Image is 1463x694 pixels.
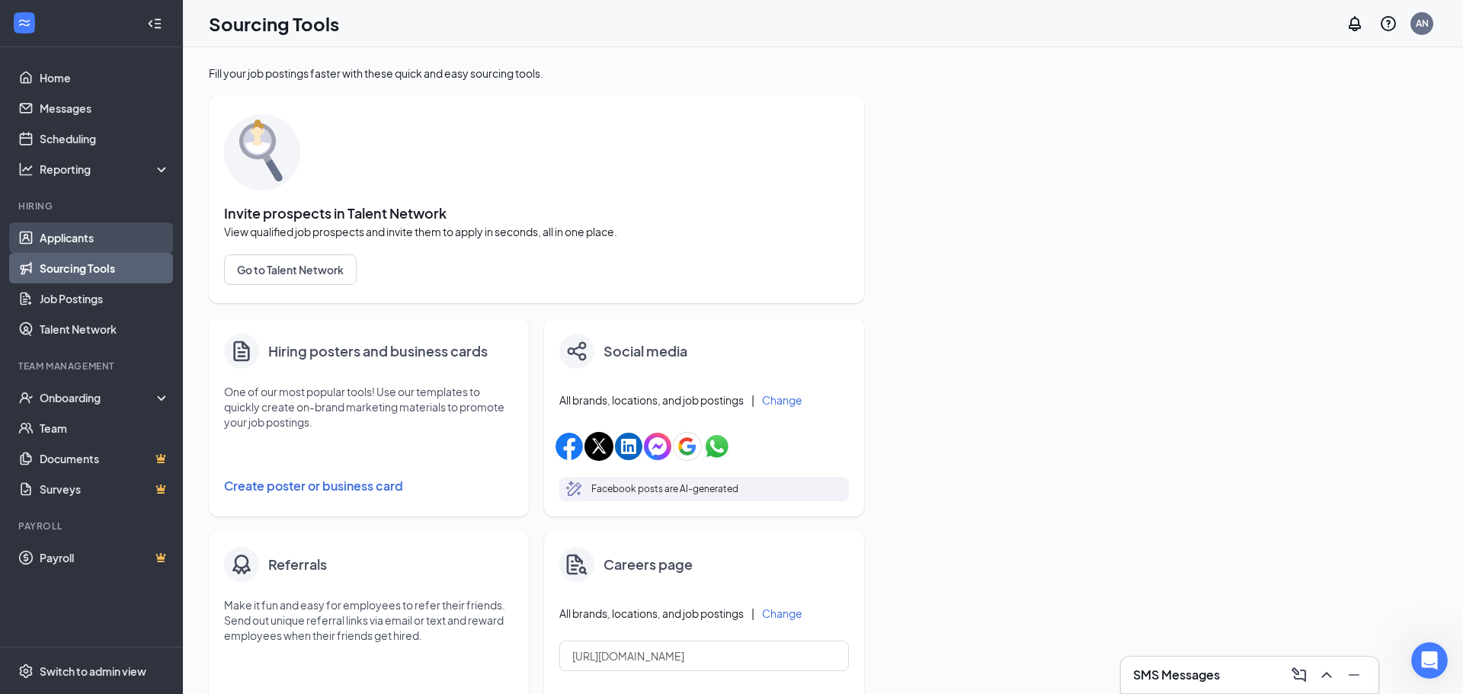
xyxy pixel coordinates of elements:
[224,206,849,221] span: Invite prospects in Talent Network
[40,222,170,253] a: Applicants
[1133,667,1220,683] h3: SMS Messages
[18,390,34,405] svg: UserCheck
[644,433,671,460] img: facebookMessengerIcon
[591,481,738,497] p: Facebook posts are AI-generated
[751,605,754,622] div: |
[18,664,34,679] svg: Settings
[566,554,587,575] img: careers
[1346,14,1364,33] svg: Notifications
[40,542,170,573] a: PayrollCrown
[1411,642,1448,679] iframe: Intercom live chat
[224,254,357,285] button: Go to Talent Network
[40,162,171,177] div: Reporting
[147,16,162,31] svg: Collapse
[18,162,34,177] svg: Analysis
[40,123,170,154] a: Scheduling
[762,395,802,405] button: Change
[40,390,157,405] div: Onboarding
[1342,663,1366,687] button: Minimize
[703,433,731,460] img: whatsappIcon
[567,341,587,361] img: share
[762,608,802,619] button: Change
[224,471,514,501] button: Create poster or business card
[209,11,339,37] h1: Sourcing Tools
[18,520,167,532] div: Payroll
[555,433,583,460] img: facebookIcon
[40,93,170,123] a: Messages
[40,474,170,504] a: SurveysCrown
[615,433,642,460] img: linkedinIcon
[1379,14,1397,33] svg: QuestionInfo
[224,384,514,430] p: One of our most popular tools! Use our templates to quickly create on-brand marketing materials t...
[268,341,488,362] h4: Hiring posters and business cards
[565,480,584,498] svg: MagicPencil
[229,338,254,364] svg: Document
[1345,666,1363,684] svg: Minimize
[751,392,754,408] div: |
[224,597,514,643] p: Make it fun and easy for employees to refer their friends. Send out unique referral links via ema...
[40,443,170,474] a: DocumentsCrown
[1290,666,1308,684] svg: ComposeMessage
[40,283,170,314] a: Job Postings
[18,200,167,213] div: Hiring
[224,114,300,190] img: sourcing-tools
[1314,663,1339,687] button: ChevronUp
[18,360,167,373] div: Team Management
[603,554,693,575] h4: Careers page
[40,253,170,283] a: Sourcing Tools
[224,224,849,239] span: View qualified job prospects and invite them to apply in seconds, all in one place.
[40,413,170,443] a: Team
[40,664,146,679] div: Switch to admin view
[224,254,849,285] a: Go to Talent Network
[584,432,613,461] img: xIcon
[1416,17,1429,30] div: AN
[17,15,32,30] svg: WorkstreamLogo
[603,341,687,362] h4: Social media
[559,606,744,621] span: All brands, locations, and job postings
[559,392,744,408] span: All brands, locations, and job postings
[1287,663,1311,687] button: ComposeMessage
[268,554,327,575] h4: Referrals
[229,552,254,577] img: badge
[1317,666,1336,684] svg: ChevronUp
[40,314,170,344] a: Talent Network
[209,66,864,81] div: Fill your job postings faster with these quick and easy sourcing tools.
[40,62,170,93] a: Home
[673,432,702,461] img: googleIcon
